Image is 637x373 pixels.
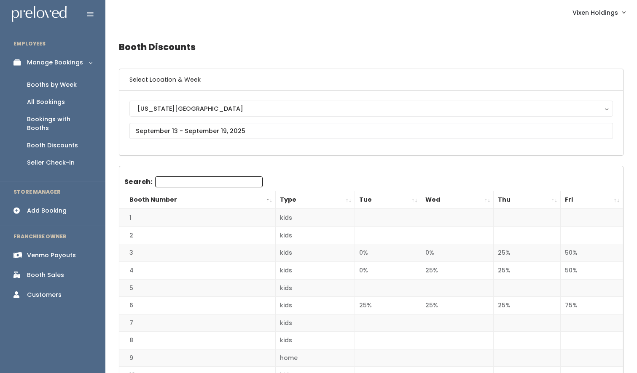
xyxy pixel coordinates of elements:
[119,297,276,314] td: 6
[27,206,67,215] div: Add Booking
[119,244,276,262] td: 3
[155,176,263,187] input: Search:
[494,297,561,314] td: 25%
[421,191,494,209] th: Wed: activate to sort column ascending
[124,176,263,187] label: Search:
[572,8,618,17] span: Vixen Holdings
[119,279,276,297] td: 5
[494,244,561,262] td: 25%
[119,349,276,367] td: 9
[494,191,561,209] th: Thu: activate to sort column ascending
[129,101,613,117] button: [US_STATE][GEOGRAPHIC_DATA]
[27,98,65,107] div: All Bookings
[27,290,62,299] div: Customers
[276,279,355,297] td: kids
[564,3,634,21] a: Vixen Holdings
[27,80,77,89] div: Booths by Week
[119,332,276,349] td: 8
[119,191,276,209] th: Booth Number: activate to sort column descending
[129,123,613,139] input: September 13 - September 19, 2025
[137,104,605,113] div: [US_STATE][GEOGRAPHIC_DATA]
[561,244,623,262] td: 50%
[119,262,276,280] td: 4
[421,262,494,280] td: 25%
[276,191,355,209] th: Type: activate to sort column ascending
[12,6,67,22] img: preloved logo
[276,209,355,226] td: kids
[355,297,421,314] td: 25%
[119,69,623,91] h6: Select Location & Week
[27,115,92,133] div: Bookings with Booths
[27,271,64,280] div: Booth Sales
[119,35,624,59] h4: Booth Discounts
[27,58,83,67] div: Manage Bookings
[276,262,355,280] td: kids
[276,314,355,332] td: kids
[421,297,494,314] td: 25%
[276,297,355,314] td: kids
[27,141,78,150] div: Booth Discounts
[276,244,355,262] td: kids
[276,349,355,367] td: home
[276,332,355,349] td: kids
[27,158,75,167] div: Seller Check-in
[355,191,421,209] th: Tue: activate to sort column ascending
[355,244,421,262] td: 0%
[119,226,276,244] td: 2
[421,244,494,262] td: 0%
[276,226,355,244] td: kids
[119,314,276,332] td: 7
[561,297,623,314] td: 75%
[561,191,623,209] th: Fri: activate to sort column ascending
[561,262,623,280] td: 50%
[494,262,561,280] td: 25%
[119,209,276,226] td: 1
[27,251,76,260] div: Venmo Payouts
[355,262,421,280] td: 0%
